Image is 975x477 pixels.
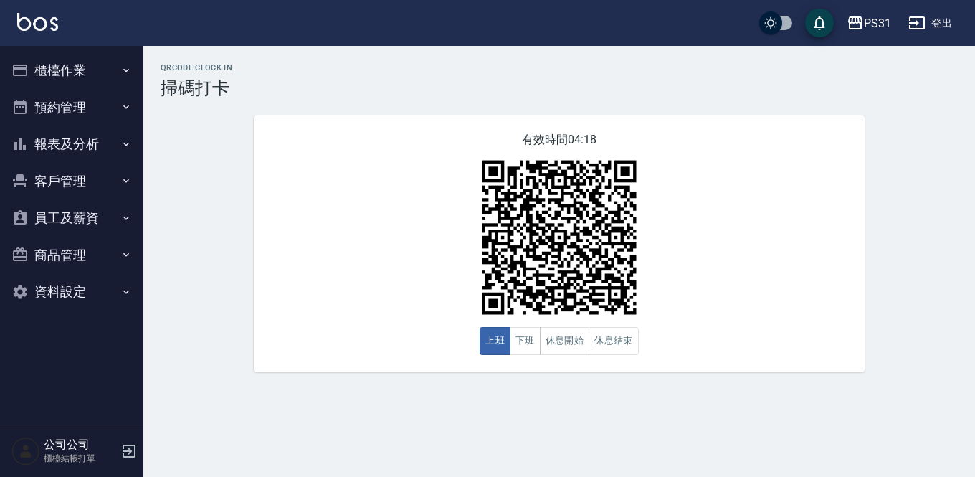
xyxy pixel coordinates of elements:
div: 有效時間 04:18 [254,115,865,372]
h5: 公司公司 [44,438,117,452]
button: 預約管理 [6,89,138,126]
button: 客戶管理 [6,163,138,200]
img: Logo [17,13,58,31]
button: 櫃檯作業 [6,52,138,89]
button: 上班 [480,327,510,355]
img: Person [11,437,40,466]
button: PS31 [841,9,897,38]
button: 休息結束 [589,327,639,355]
button: 商品管理 [6,237,138,274]
button: save [805,9,834,37]
button: 登出 [903,10,958,37]
button: 報表及分析 [6,126,138,163]
p: 櫃檯結帳打單 [44,452,117,465]
h3: 掃碼打卡 [161,78,958,98]
button: 員工及薪資 [6,199,138,237]
button: 下班 [510,327,541,355]
h2: QRcode Clock In [161,63,958,72]
button: 資料設定 [6,273,138,311]
div: PS31 [864,14,891,32]
button: 休息開始 [540,327,590,355]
